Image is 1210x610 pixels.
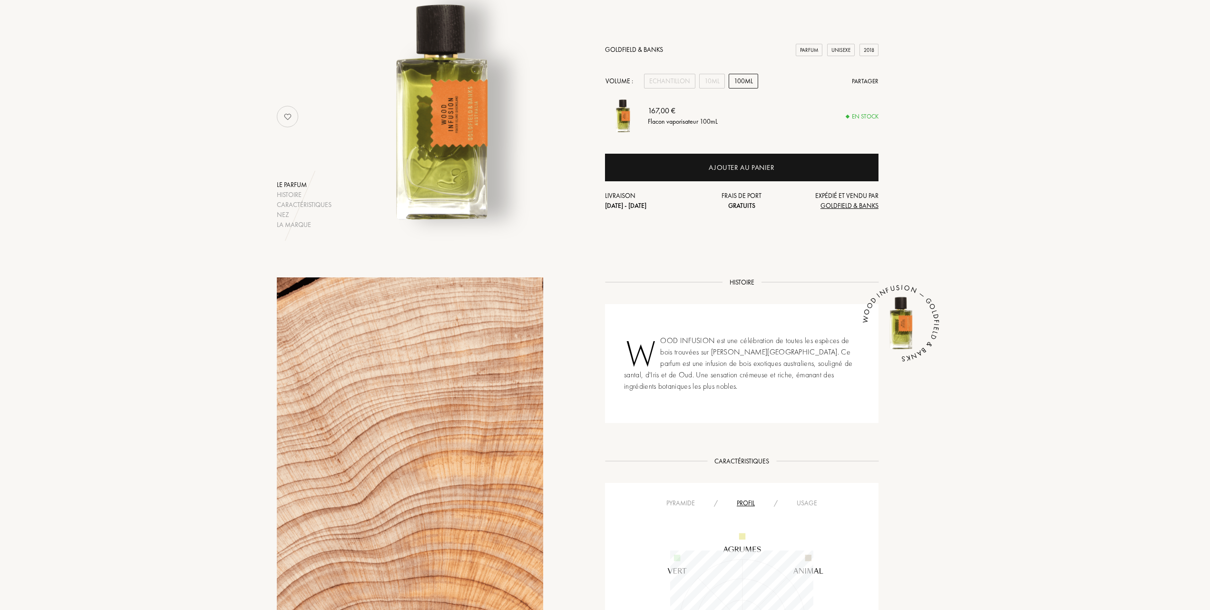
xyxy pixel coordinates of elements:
[644,74,695,89] div: Echantillon
[605,45,663,54] a: Goldfield & Banks
[820,201,878,210] span: Goldfield & Banks
[764,498,787,508] div: /
[852,77,878,86] div: Partager
[727,498,764,508] div: Profil
[827,44,855,57] div: Unisexe
[709,162,774,173] div: Ajouter au panier
[605,74,638,89] div: Volume :
[277,190,332,200] div: Histoire
[787,498,827,508] div: Usage
[859,44,878,57] div: 2018
[605,304,878,423] div: WOOD INFUSION est une célébration de toutes les espèces de bois trouvées sur [PERSON_NAME][GEOGRA...
[704,498,727,508] div: /
[605,201,646,210] span: [DATE] - [DATE]
[605,191,696,211] div: Livraison
[277,200,332,210] div: Caractéristiques
[729,74,758,89] div: 100mL
[277,180,332,190] div: Le parfum
[648,105,718,117] div: 167,00 €
[796,44,822,57] div: Parfum
[728,201,755,210] span: Gratuits
[657,498,704,508] div: Pyramide
[277,220,332,230] div: La marque
[699,74,725,89] div: 10mL
[277,210,332,220] div: Nez
[872,295,929,352] img: Wood Infusion
[846,112,878,121] div: En stock
[605,98,641,134] img: Wood Infusion Goldfield & Banks
[648,117,718,127] div: Flacon vaporisateur 100mL
[696,191,788,211] div: Frais de port
[278,107,297,126] img: no_like_p.png
[787,191,878,211] div: Expédié et vendu par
